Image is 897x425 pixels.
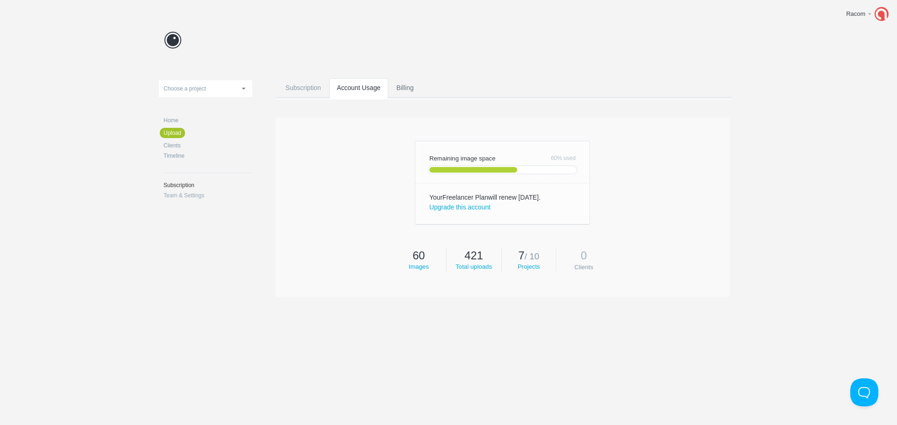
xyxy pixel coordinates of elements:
[551,156,576,161] em: 60% used
[329,78,388,115] a: Account Usage
[164,153,252,159] a: Timeline
[502,250,556,261] span: 7
[556,251,611,260] span: 0
[392,250,446,261] span: 60
[447,250,501,261] span: 421
[442,194,488,201] strong: Freelancer Plan
[429,193,571,212] p: Your will renew [DATE].
[164,182,252,188] a: Subscription
[164,85,206,92] span: Choose a project
[164,118,252,123] a: Home
[846,9,866,19] div: Racom
[160,128,185,138] a: Upload
[429,203,491,211] a: Upgrade this account
[164,143,252,148] a: Clients
[159,30,187,50] a: Prevue
[415,155,590,161] h1: Remaining image space
[850,378,878,406] iframe: Help Scout Beacon - Open
[278,78,328,115] a: Subscription
[429,167,517,173] div: You can upload 40 more images
[502,250,556,270] a: 7/ 10Projects
[839,5,892,23] a: Racom
[875,7,889,21] img: 1c161367e6a6333f73c16d7d1a21bd98
[164,193,252,198] a: Team & Settings
[556,251,611,272] div: Clients
[525,251,540,261] em: / 10
[389,78,421,115] a: Billing
[392,250,446,270] a: 60Images
[447,250,501,270] a: 421Total uploads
